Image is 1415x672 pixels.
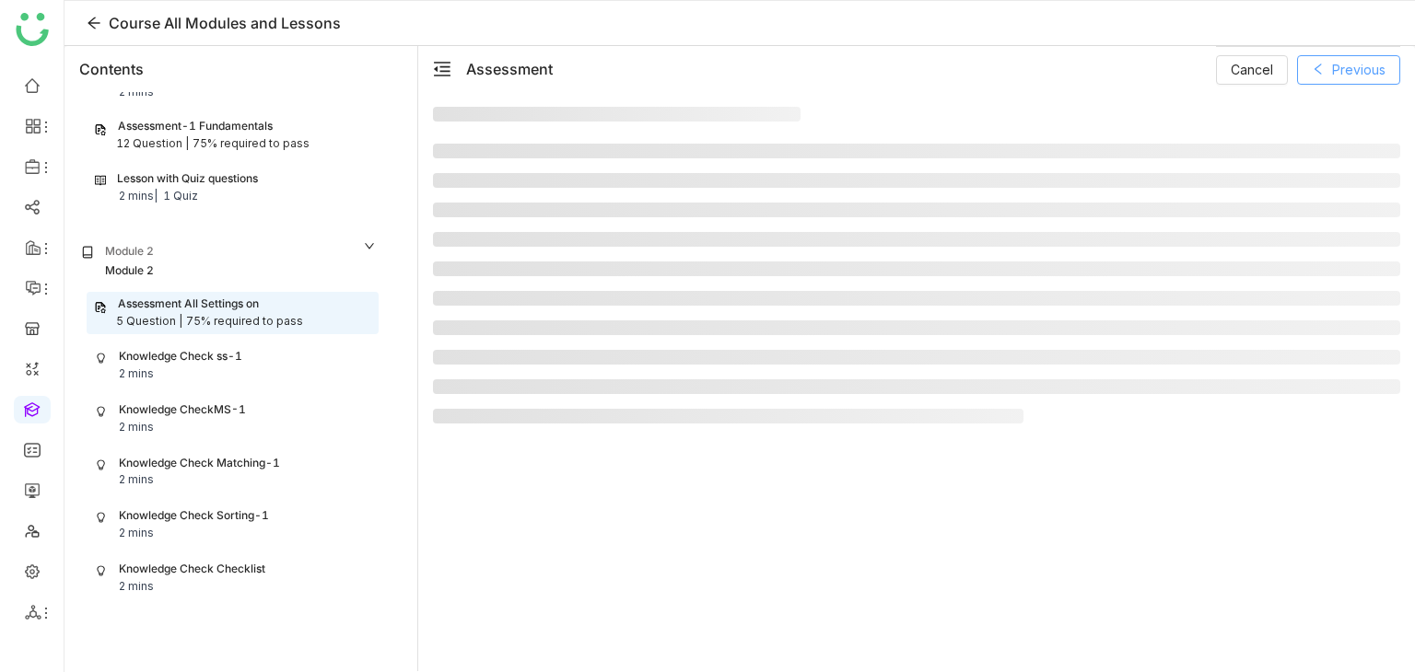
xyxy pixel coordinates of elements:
div: Assessment [466,58,553,80]
div: 2 mins [119,578,154,596]
span: Cancel [1231,60,1273,80]
div: Knowledge Check ss-1 [119,348,242,365]
span: menu-fold [433,60,451,78]
div: 1 Quiz [163,188,198,205]
button: Cancel [1216,55,1288,85]
button: Previous [1297,55,1400,85]
div: 2 mins [119,419,154,436]
span: | [154,189,158,203]
div: Knowledge Check Sorting-1 [119,507,269,525]
span: Previous [1332,60,1386,80]
div: 75% required to pass [186,313,303,330]
img: knowledge_check.svg [95,564,108,577]
div: 2 mins [119,188,158,205]
img: logo [16,13,49,46]
div: 5 Question | [116,313,182,330]
div: Course All Modules and Lessons [109,12,341,34]
div: Knowledge Check Matching-1 [119,455,280,472]
img: assessment.svg [94,123,107,136]
div: Lesson with Quiz questions [117,170,258,188]
img: knowledge_check.svg [95,405,108,418]
div: 2 mins [119,471,154,489]
div: Module 2Module 2 [68,230,390,293]
div: Knowledge Check Checklist [119,561,265,578]
img: lesson.svg [95,174,106,187]
div: Assessment-1 Fundamentals [118,118,273,135]
div: 2 mins [119,84,154,101]
div: Assessment All Settings on [118,295,259,313]
div: 75% required to pass [193,135,310,153]
img: knowledge_check.svg [95,511,108,524]
div: Contents [79,58,144,80]
div: 2 mins [119,525,154,542]
button: menu-fold [433,60,451,79]
div: Module 2 [105,262,154,280]
div: 12 Question | [116,135,189,153]
img: knowledge_check.svg [95,352,108,365]
div: Knowledge CheckMS-1 [119,401,246,419]
img: assessment.svg [94,301,107,314]
div: Module 2 [105,243,154,261]
img: knowledge_check.svg [95,458,108,471]
div: 2 mins [119,365,154,383]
